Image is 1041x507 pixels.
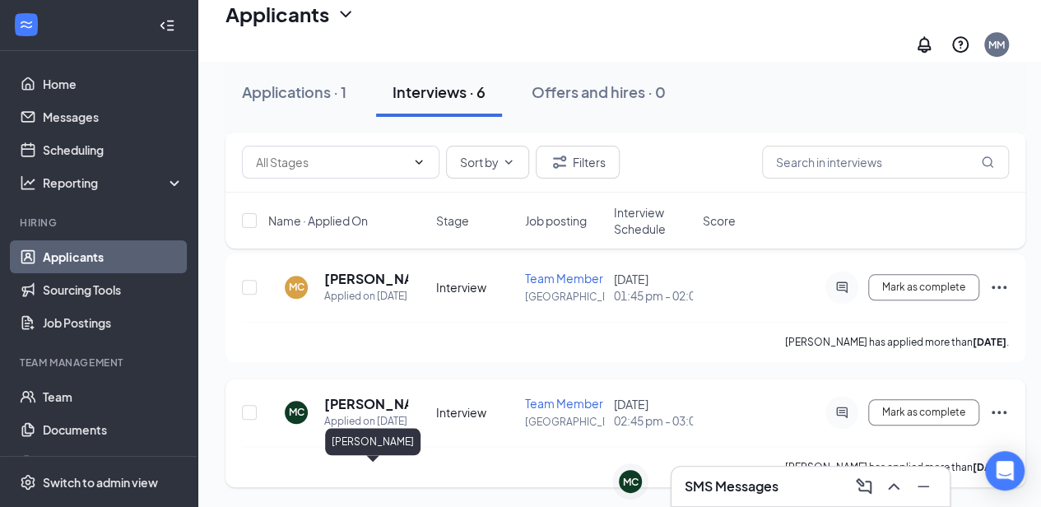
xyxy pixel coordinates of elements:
[525,271,603,286] span: Team Member
[881,473,907,500] button: ChevronUp
[913,477,933,496] svg: Minimize
[785,460,1009,474] p: [PERSON_NAME] has applied more than .
[832,281,852,294] svg: ActiveChat
[43,273,184,306] a: Sourcing Tools
[256,153,406,171] input: All Stages
[336,4,356,24] svg: ChevronDown
[43,67,184,100] a: Home
[159,16,175,33] svg: Collapse
[43,100,184,133] a: Messages
[614,412,693,429] span: 02:45 pm - 03:00 pm
[550,152,569,172] svg: Filter
[950,35,970,54] svg: QuestionInfo
[324,413,408,430] div: Applied on [DATE]
[289,280,304,294] div: MC
[20,473,36,490] svg: Settings
[436,212,469,229] span: Stage
[685,477,778,495] h3: SMS Messages
[324,395,408,413] h5: [PERSON_NAME]
[43,133,184,166] a: Scheduling
[324,288,408,305] div: Applied on [DATE]
[18,16,35,33] svg: WorkstreamLogo
[973,461,1006,473] b: [DATE]
[43,380,184,413] a: Team
[785,335,1009,349] p: [PERSON_NAME] has applied more than .
[525,290,604,304] p: [GEOGRAPHIC_DATA]
[324,270,408,288] h5: [PERSON_NAME]
[20,174,36,191] svg: Analysis
[43,473,158,490] div: Switch to admin view
[988,38,1005,52] div: MM
[614,287,693,304] span: 01:45 pm - 02:00 pm
[985,451,1025,491] div: Open Intercom Messenger
[20,216,180,230] div: Hiring
[525,415,604,429] p: [GEOGRAPHIC_DATA]
[910,473,936,500] button: Minimize
[989,402,1009,422] svg: Ellipses
[460,156,499,168] span: Sort by
[884,477,904,496] svg: ChevronUp
[614,271,693,304] div: [DATE]
[43,306,184,339] a: Job Postings
[762,146,1009,179] input: Search in interviews
[525,212,587,229] span: Job posting
[436,404,515,421] div: Interview
[882,407,965,418] span: Mark as complete
[851,473,877,500] button: ComposeMessage
[446,146,529,179] button: Sort byChevronDown
[436,279,515,295] div: Interview
[325,428,421,455] div: [PERSON_NAME]
[914,35,934,54] svg: Notifications
[973,336,1006,348] b: [DATE]
[623,475,639,489] div: MC
[20,356,180,370] div: Team Management
[242,81,346,102] div: Applications · 1
[536,146,620,179] button: Filter Filters
[289,405,304,419] div: MC
[268,212,368,229] span: Name · Applied On
[981,156,994,169] svg: MagnifyingGlass
[43,174,184,191] div: Reporting
[525,396,603,411] span: Team Member
[412,156,425,169] svg: ChevronDown
[502,156,515,169] svg: ChevronDown
[43,240,184,273] a: Applicants
[614,396,693,429] div: [DATE]
[393,81,486,102] div: Interviews · 6
[868,274,979,300] button: Mark as complete
[703,212,736,229] span: Score
[43,413,184,446] a: Documents
[614,204,693,237] span: Interview Schedule
[882,281,965,293] span: Mark as complete
[532,81,666,102] div: Offers and hires · 0
[832,406,852,419] svg: ActiveChat
[854,477,874,496] svg: ComposeMessage
[989,277,1009,297] svg: Ellipses
[43,446,184,479] a: SurveysCrown
[868,399,979,426] button: Mark as complete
